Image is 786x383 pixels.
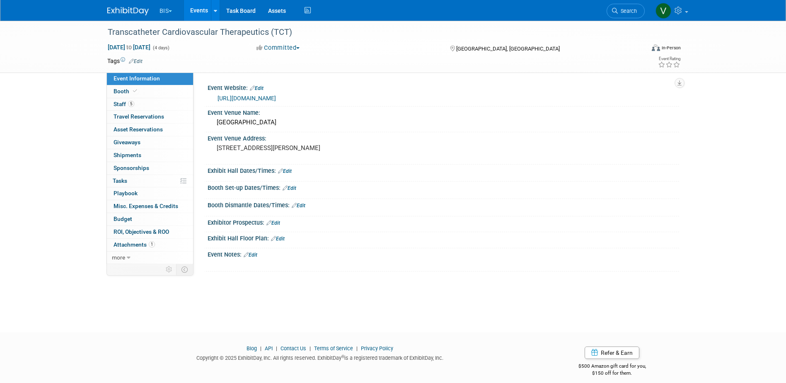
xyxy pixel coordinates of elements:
[162,264,177,275] td: Personalize Event Tab Strip
[114,216,132,222] span: Budget
[208,107,679,117] div: Event Venue Name:
[107,162,193,175] a: Sponsorships
[585,347,639,359] a: Refer & Earn
[208,216,679,227] div: Exhibitor Prospectus:
[107,200,193,213] a: Misc. Expenses & Credits
[107,73,193,85] a: Event Information
[128,101,134,107] span: 5
[152,45,169,51] span: (4 days)
[208,182,679,192] div: Booth Set-up Dates/Times:
[658,57,680,61] div: Event Rating
[250,85,264,91] a: Edit
[244,252,257,258] a: Edit
[114,113,164,120] span: Travel Reservations
[283,185,296,191] a: Edit
[113,177,127,184] span: Tasks
[114,228,169,235] span: ROI, Objectives & ROO
[114,203,178,209] span: Misc. Expenses & Credits
[114,126,163,133] span: Asset Reservations
[107,124,193,136] a: Asset Reservations
[265,345,273,351] a: API
[271,236,285,242] a: Edit
[618,8,637,14] span: Search
[661,45,681,51] div: In-Person
[208,199,679,210] div: Booth Dismantle Dates/Times:
[254,44,303,52] button: Committed
[266,220,280,226] a: Edit
[176,264,193,275] td: Toggle Event Tabs
[307,345,313,351] span: |
[107,239,193,251] a: Attachments1
[208,232,679,243] div: Exhibit Hall Floor Plan:
[545,370,679,377] div: $150 off for them.
[114,101,134,107] span: Staff
[107,175,193,187] a: Tasks
[655,3,671,19] img: Valerie Shively
[281,345,306,351] a: Contact Us
[107,136,193,149] a: Giveaways
[107,149,193,162] a: Shipments
[596,43,681,56] div: Event Format
[107,187,193,200] a: Playbook
[107,352,533,362] div: Copyright © 2025 ExhibitDay, Inc. All rights reserved. ExhibitDay is a registered trademark of Ex...
[107,226,193,238] a: ROI, Objectives & ROO
[214,116,673,129] div: [GEOGRAPHIC_DATA]
[107,57,143,65] td: Tags
[545,357,679,376] div: $500 Amazon gift card for you,
[114,165,149,171] span: Sponsorships
[107,252,193,264] a: more
[112,254,125,261] span: more
[208,132,679,143] div: Event Venue Address:
[129,58,143,64] a: Edit
[341,354,344,359] sup: ®
[114,88,139,95] span: Booth
[149,241,155,247] span: 1
[107,7,149,15] img: ExhibitDay
[258,345,264,351] span: |
[114,190,138,196] span: Playbook
[208,165,679,175] div: Exhibit Hall Dates/Times:
[114,75,160,82] span: Event Information
[208,82,679,92] div: Event Website:
[114,241,155,248] span: Attachments
[247,345,257,351] a: Blog
[208,248,679,259] div: Event Notes:
[456,46,560,52] span: [GEOGRAPHIC_DATA], [GEOGRAPHIC_DATA]
[217,144,395,152] pre: [STREET_ADDRESS][PERSON_NAME]
[114,152,141,158] span: Shipments
[218,95,276,102] a: [URL][DOMAIN_NAME]
[107,213,193,225] a: Budget
[607,4,645,18] a: Search
[274,345,279,351] span: |
[133,89,137,93] i: Booth reservation complete
[278,168,292,174] a: Edit
[107,85,193,98] a: Booth
[107,44,151,51] span: [DATE] [DATE]
[125,44,133,51] span: to
[114,139,140,145] span: Giveaways
[361,345,393,351] a: Privacy Policy
[105,25,632,40] div: Transcatheter Cardiovascular Therapeutics (TCT)
[652,44,660,51] img: Format-Inperson.png
[107,111,193,123] a: Travel Reservations
[107,98,193,111] a: Staff5
[292,203,305,208] a: Edit
[354,345,360,351] span: |
[314,345,353,351] a: Terms of Service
